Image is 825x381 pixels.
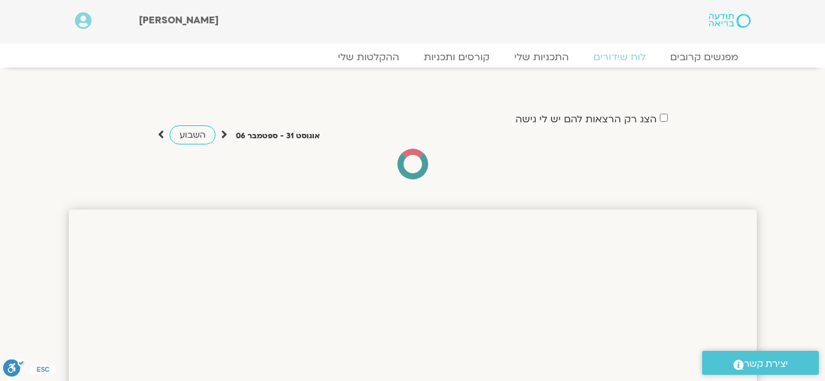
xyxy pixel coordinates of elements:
[236,130,320,143] p: אוגוסט 31 - ספטמבר 06
[412,51,502,63] a: קורסים ותכניות
[139,14,219,27] span: [PERSON_NAME]
[515,114,657,125] label: הצג רק הרצאות להם יש לי גישה
[658,51,751,63] a: מפגשים קרובים
[170,125,216,144] a: השבוע
[179,129,206,141] span: השבוע
[744,356,788,372] span: יצירת קשר
[502,51,581,63] a: התכניות שלי
[581,51,658,63] a: לוח שידורים
[75,51,751,63] nav: Menu
[702,351,819,375] a: יצירת קשר
[326,51,412,63] a: ההקלטות שלי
